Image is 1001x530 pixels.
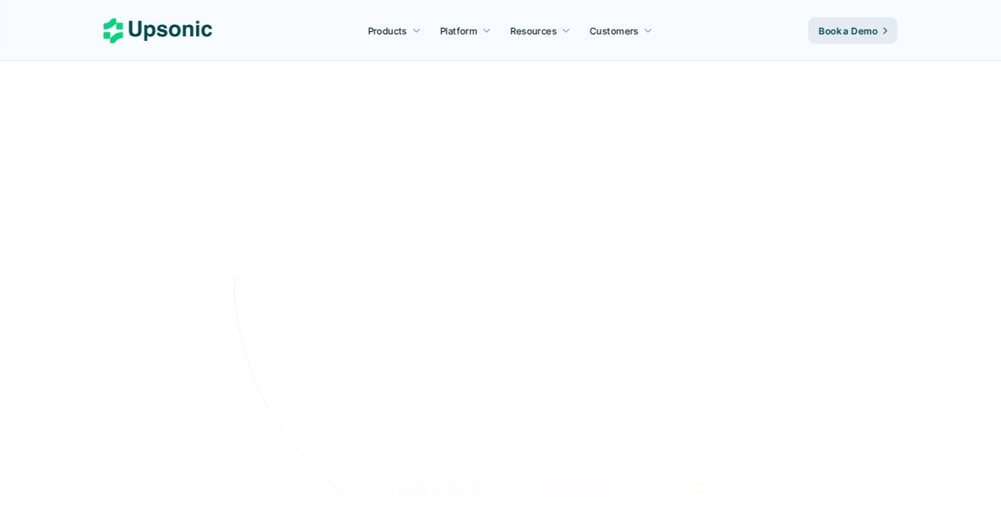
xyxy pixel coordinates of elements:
a: Book a Demo [443,318,558,352]
p: Book a Demo [819,24,878,38]
h2: Agentic AI Platform for FinTech Operations [269,108,732,197]
p: Customers [590,24,639,38]
p: Resources [511,24,557,38]
a: Book a Demo [808,17,898,44]
p: Platform [440,24,477,38]
a: Products [360,19,429,42]
p: Book a Demo [459,326,531,345]
p: From onboarding to compliance to settlement to autonomous control. Work with %82 more efficiency ... [286,236,716,275]
p: Products [368,24,407,38]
